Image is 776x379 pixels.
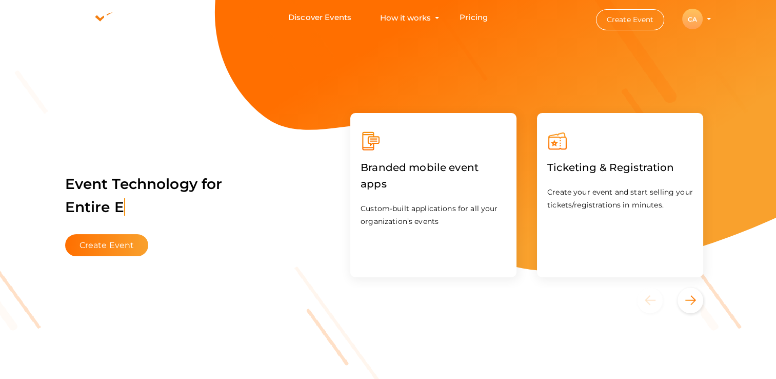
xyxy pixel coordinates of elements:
a: Branded mobile event apps [361,180,506,189]
button: Create Event [65,234,149,256]
label: Ticketing & Registration [547,151,674,183]
span: Entire E [65,198,125,216]
label: Event Technology for [65,160,223,232]
label: Branded mobile event apps [361,151,506,200]
div: CA [682,9,703,29]
a: Discover Events [288,8,351,27]
button: Next [678,288,703,313]
button: Create Event [596,9,665,30]
p: Create your event and start selling your tickets/registrations in minutes. [547,186,693,212]
button: Previous [637,288,675,313]
a: Ticketing & Registration [547,163,674,173]
button: How it works [377,8,434,27]
p: Custom-built applications for all your organization’s events [361,202,506,228]
button: CA [679,8,706,30]
a: Pricing [460,8,488,27]
profile-pic: CA [682,15,703,23]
